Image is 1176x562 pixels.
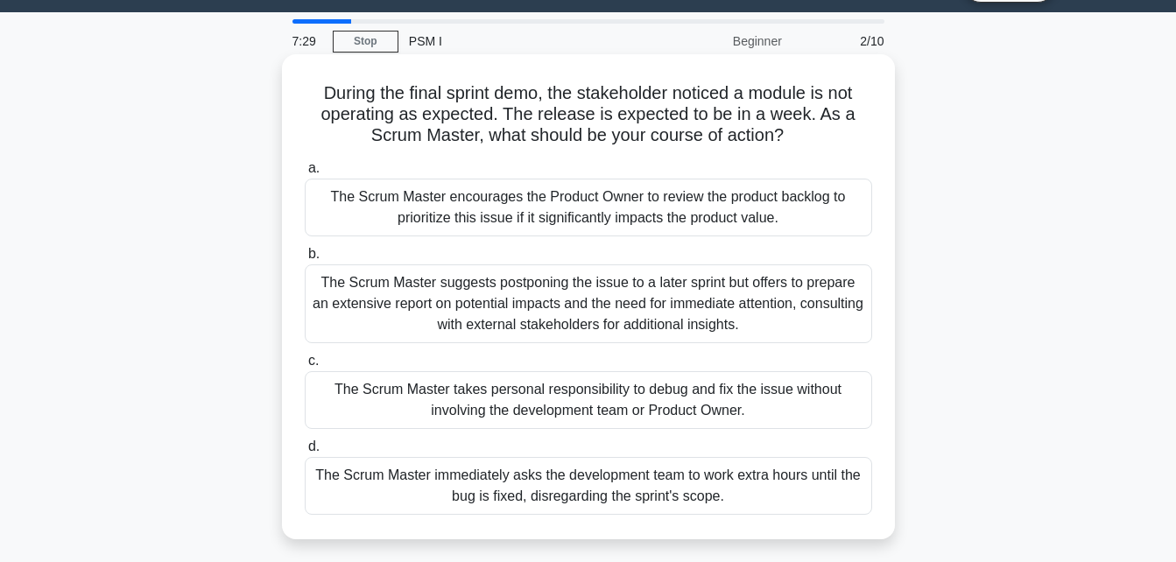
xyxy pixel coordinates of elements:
div: The Scrum Master encourages the Product Owner to review the product backlog to prioritize this is... [305,179,872,236]
a: Stop [333,31,398,53]
h5: During the final sprint demo, the stakeholder noticed a module is not operating as expected. The ... [303,82,874,147]
div: The Scrum Master immediately asks the development team to work extra hours until the bug is fixed... [305,457,872,515]
div: Beginner [639,24,792,59]
div: The Scrum Master takes personal responsibility to debug and fix the issue without involving the d... [305,371,872,429]
div: The Scrum Master suggests postponing the issue to a later sprint but offers to prepare an extensi... [305,264,872,343]
div: PSM I [398,24,639,59]
span: a. [308,160,320,175]
span: b. [308,246,320,261]
div: 2/10 [792,24,895,59]
span: c. [308,353,319,368]
span: d. [308,439,320,453]
div: 7:29 [282,24,333,59]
